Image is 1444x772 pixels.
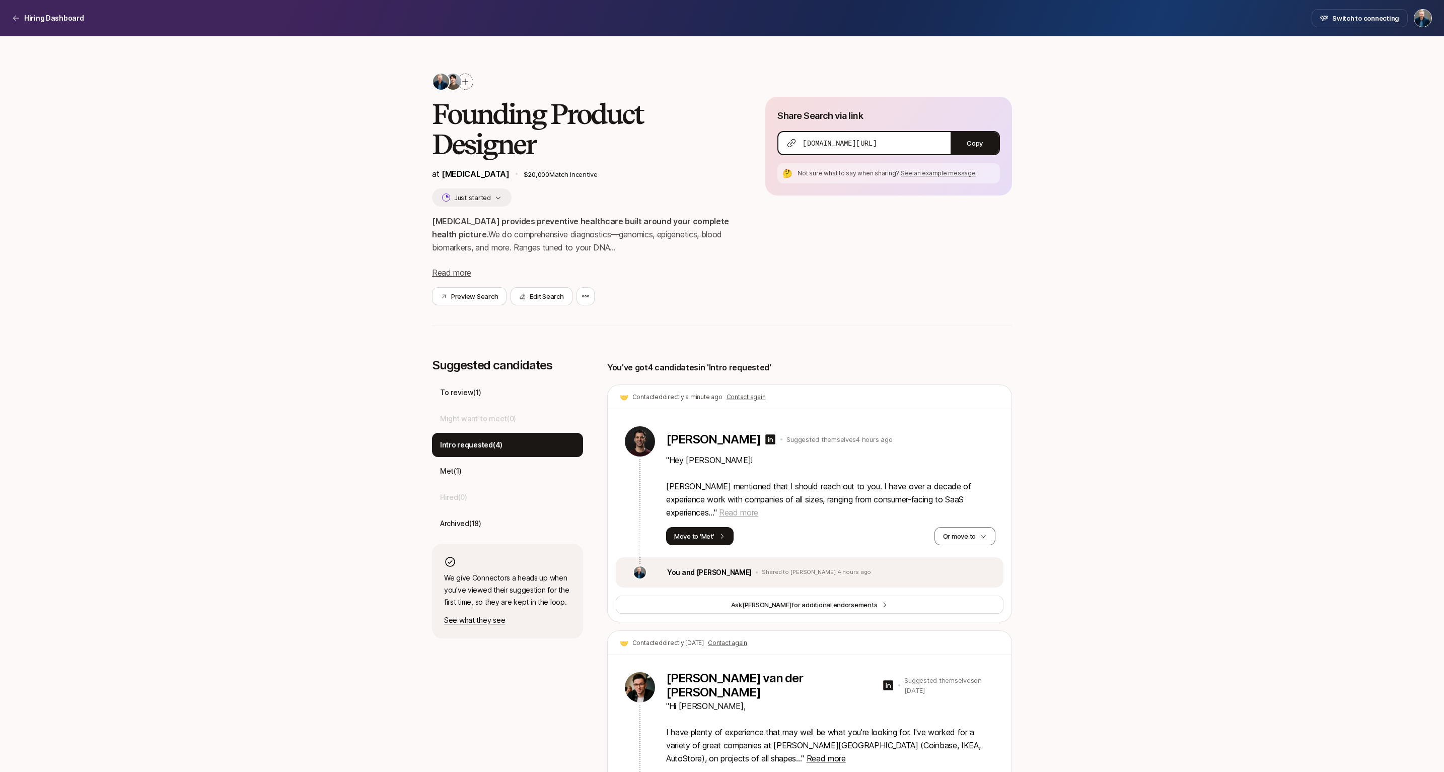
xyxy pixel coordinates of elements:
button: Contact again [727,393,766,402]
span: [MEDICAL_DATA] [442,169,510,179]
p: Suggested candidates [432,358,583,372]
p: We do comprehensive diagnostics—genomics, epigenetics, blood biomarkers, and more. Ranges tuned t... [432,215,733,254]
p: " Hey [PERSON_NAME]! [PERSON_NAME] mentioned that I should reach out to you. I have over a decade... [666,454,995,519]
p: Suggested themselves 4 hours ago [786,434,892,444]
span: Read more [719,507,758,518]
p: [PERSON_NAME] [666,432,760,446]
span: 🤝 [620,391,628,403]
p: Contacted [DATE] [632,638,704,648]
span: See an example message [901,169,976,177]
span: Switch to connecting [1332,13,1399,23]
p: Shared to [PERSON_NAME] 4 hours ago [762,569,871,576]
button: Sagan Schultz [1414,9,1432,27]
span: [DOMAIN_NAME][URL] [803,138,877,148]
p: Hired ( 0 ) [440,491,467,503]
p: Suggested themselves on [DATE] [904,675,995,695]
p: Contacted a minute ago [632,393,723,402]
button: Move to 'Met' [666,527,734,545]
button: Switch to connecting [1312,9,1408,27]
button: Preview Search [432,287,507,305]
p: at [432,167,510,180]
button: Copy [951,132,999,154]
img: ACg8ocLS2l1zMprXYdipp7mfi5ZAPgYYEnnfB-SEFN0Ix-QHc6UIcGI=s160-c [634,566,646,578]
span: Read more [432,268,471,278]
span: [PERSON_NAME] [742,601,792,609]
p: Share Search via link [777,109,863,123]
p: Intro requested ( 4 ) [440,439,502,451]
img: ACg8ocLS2l1zMprXYdipp7mfi5ZAPgYYEnnfB-SEFN0Ix-QHc6UIcGI=s160-c [433,74,449,90]
button: Just started [432,188,512,207]
p: [PERSON_NAME] van der [PERSON_NAME] [666,671,878,699]
h2: Founding Product Designer [432,99,733,159]
p: You've got 4 candidates in 'Intro requested' [607,361,771,374]
span: directly [663,393,684,401]
span: directly [663,639,684,647]
div: 🤔 [781,167,793,179]
button: Or move to [934,527,995,545]
p: See what they see [444,614,571,626]
span: Read more [807,753,846,763]
p: Archived ( 18 ) [440,518,481,530]
img: ACg8ocLBQzhvHPWkBiAPnRlRV1m5rfT8VCpvLNjRCKnQzlOx1sWIVRQ=s160-c [445,74,461,90]
p: Hiring Dashboard [24,12,84,24]
button: Edit Search [511,287,572,305]
p: You and [PERSON_NAME] [667,566,752,578]
p: $20,000 Match Incentive [524,169,734,179]
img: 4b0ae8c5_185f_42c2_8215_be001b66415a.jpg [625,672,655,702]
p: To review ( 1 ) [440,387,481,399]
p: We give Connectors a heads up when you've viewed their suggestion for the first time, so they are... [444,572,571,608]
button: Ask[PERSON_NAME]for additional endorsements [616,596,1003,614]
p: " Hi [PERSON_NAME], I have plenty of experience that may well be what you're looking for. I've wo... [666,699,995,765]
p: Not sure what to say when sharing? [798,169,996,178]
p: Might want to meet ( 0 ) [440,413,516,425]
button: Contact again [708,638,747,648]
img: Sagan Schultz [1414,10,1431,27]
span: Ask for additional endorsements [731,600,878,610]
p: Met ( 1 ) [440,465,461,477]
strong: [MEDICAL_DATA] provides preventive healthcare built around your complete health picture. [432,216,731,239]
span: 🤝 [620,637,628,649]
img: 2e9a2ed4_857f_4ff8_8487_b3d84df6bff1.jpg [625,426,655,457]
